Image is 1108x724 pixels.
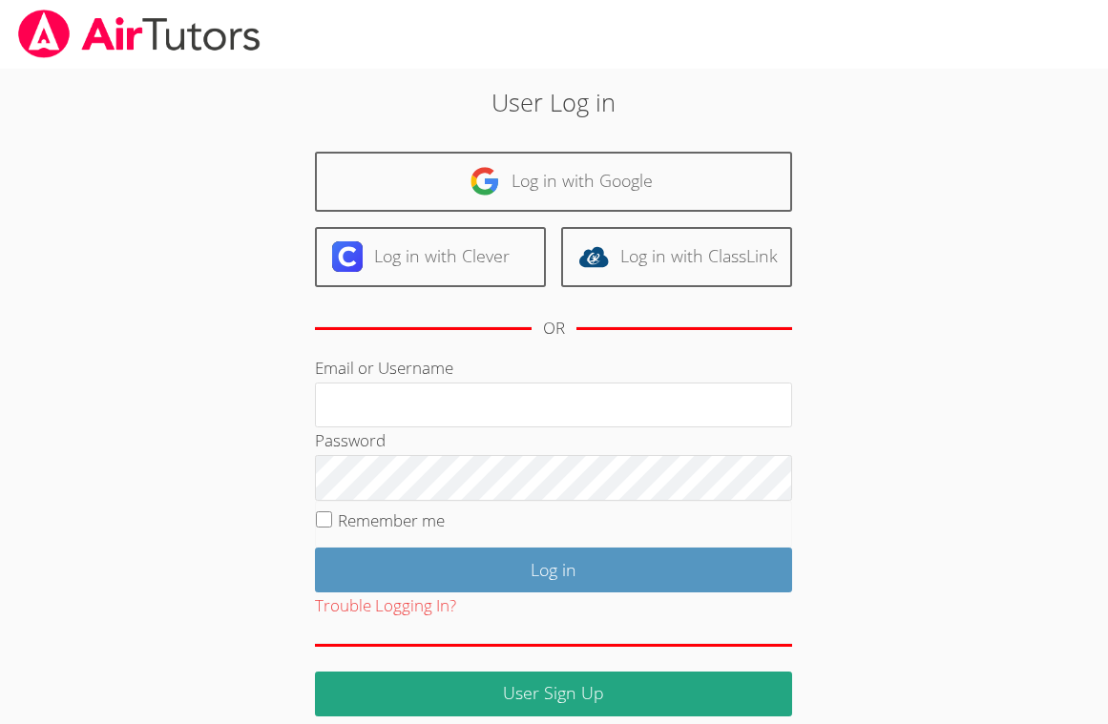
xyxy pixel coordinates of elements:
button: Trouble Logging In? [315,592,456,620]
img: airtutors_banner-c4298cdbf04f3fff15de1276eac7730deb9818008684d7c2e4769d2f7ddbe033.png [16,10,262,58]
img: classlink-logo-d6bb404cc1216ec64c9a2012d9dc4662098be43eaf13dc465df04b49fa7ab582.svg [578,241,609,272]
label: Email or Username [315,357,453,379]
a: Log in with ClassLink [561,227,792,287]
a: Log in with Clever [315,227,546,287]
img: clever-logo-6eab21bc6e7a338710f1a6ff85c0baf02591cd810cc4098c63d3a4b26e2feb20.svg [332,241,363,272]
input: Log in [315,548,792,592]
h2: User Log in [255,84,853,120]
a: Log in with Google [315,152,792,212]
label: Remember me [338,509,445,531]
div: OR [543,315,565,342]
img: google-logo-50288ca7cdecda66e5e0955fdab243c47b7ad437acaf1139b6f446037453330a.svg [470,166,500,197]
a: User Sign Up [315,672,792,716]
label: Password [315,429,386,451]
